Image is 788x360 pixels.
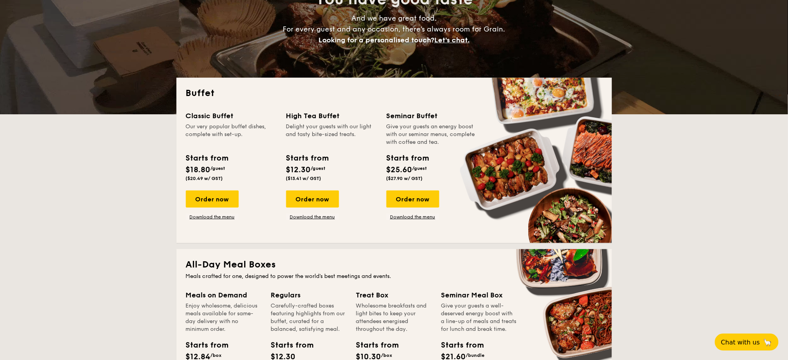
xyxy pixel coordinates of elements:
[386,165,412,175] span: $25.60
[356,302,432,333] div: Wholesome breakfasts and light bites to keep your attendees energised throughout the day.
[186,87,603,100] h2: Buffet
[386,152,429,164] div: Starts from
[311,166,326,171] span: /guest
[186,339,221,351] div: Starts from
[271,290,347,301] div: Regulars
[386,110,477,121] div: Seminar Buffet
[186,259,603,271] h2: All-Day Meal Boxes
[412,166,427,171] span: /guest
[286,190,339,208] div: Order now
[318,36,434,44] span: Looking for a personalised touch?
[286,123,377,146] div: Delight your guests with our light and tasty bite-sized treats.
[211,166,225,171] span: /guest
[283,14,505,44] span: And we have great food. For every guest and any occasion, there’s always room for Grain.
[715,334,779,351] button: Chat with us🦙
[356,290,432,301] div: Treat Box
[286,165,311,175] span: $12.30
[186,165,211,175] span: $18.80
[186,123,277,146] div: Our very popular buffet dishes, complete with set-up.
[186,290,262,301] div: Meals on Demand
[386,190,439,208] div: Order now
[286,152,328,164] div: Starts from
[211,353,222,358] span: /box
[763,338,772,347] span: 🦙
[186,214,239,220] a: Download the menu
[286,110,377,121] div: High Tea Buffet
[186,190,239,208] div: Order now
[286,214,339,220] a: Download the menu
[386,214,439,220] a: Download the menu
[186,302,262,333] div: Enjoy wholesome, delicious meals available for same-day delivery with no minimum order.
[386,176,423,181] span: ($27.90 w/ GST)
[441,302,517,333] div: Give your guests a well-deserved energy boost with a line-up of meals and treats for lunch and br...
[186,176,223,181] span: ($20.49 w/ GST)
[381,353,393,358] span: /box
[271,339,306,351] div: Starts from
[186,152,228,164] div: Starts from
[186,110,277,121] div: Classic Buffet
[286,176,321,181] span: ($13.41 w/ GST)
[386,123,477,146] div: Give your guests an energy boost with our seminar menus, complete with coffee and tea.
[356,339,391,351] div: Starts from
[441,339,476,351] div: Starts from
[434,36,470,44] span: Let's chat.
[721,339,760,346] span: Chat with us
[441,290,517,301] div: Seminar Meal Box
[186,273,603,280] div: Meals crafted for one, designed to power the world's best meetings and events.
[271,302,347,333] div: Carefully-crafted boxes featuring highlights from our buffet, curated for a balanced, satisfying ...
[466,353,485,358] span: /bundle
